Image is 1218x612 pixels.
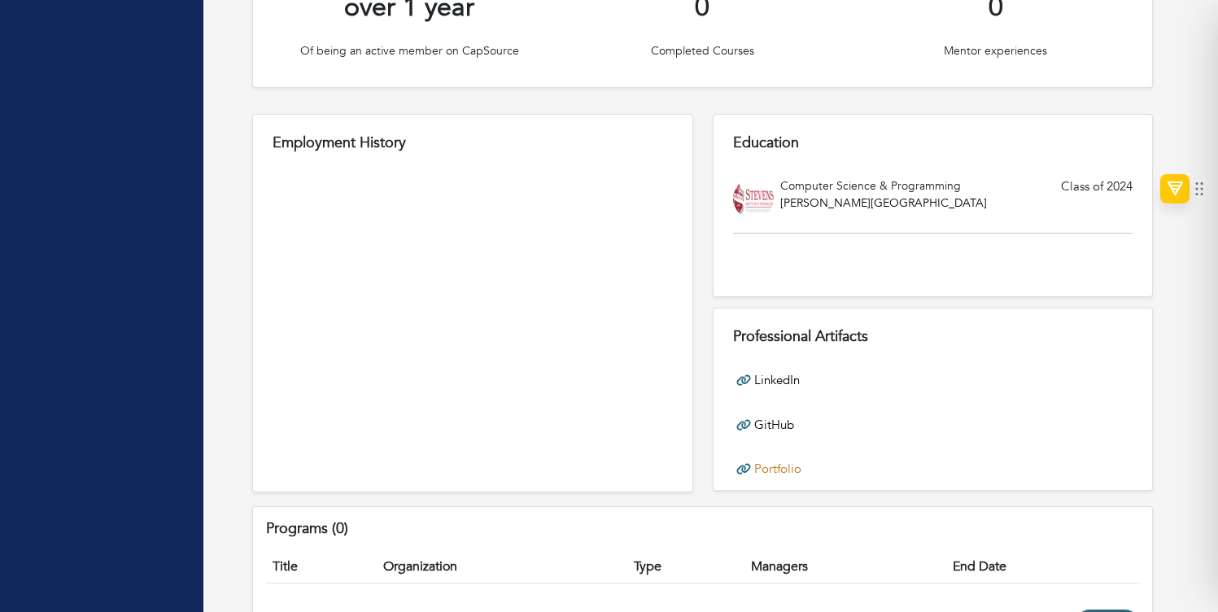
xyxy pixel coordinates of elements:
th: End Date [946,550,1139,584]
h5: Professional Artifacts [733,328,1133,346]
th: Title [266,550,377,584]
a: LinkedIn [754,371,800,390]
th: Managers [744,550,946,584]
span: Class of 2024 [1061,177,1133,220]
h5: Employment History [273,134,673,152]
a: [PERSON_NAME][GEOGRAPHIC_DATA] [780,195,987,211]
img: Stevens-Institute-of-Technology_Logo.png [733,178,774,219]
a: Portfolio [754,460,801,479]
a: GitHub [754,416,794,435]
p: Completed Courses [565,42,839,59]
p: Of being an active member on CapSource [273,42,546,59]
th: Organization [377,550,628,584]
h4: Programs (0) [266,520,1139,538]
h5: Education [733,134,1133,152]
th: Type [627,550,744,584]
p: Mentor experiences [859,42,1133,59]
p: Computer Science & Programming [780,177,987,195]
